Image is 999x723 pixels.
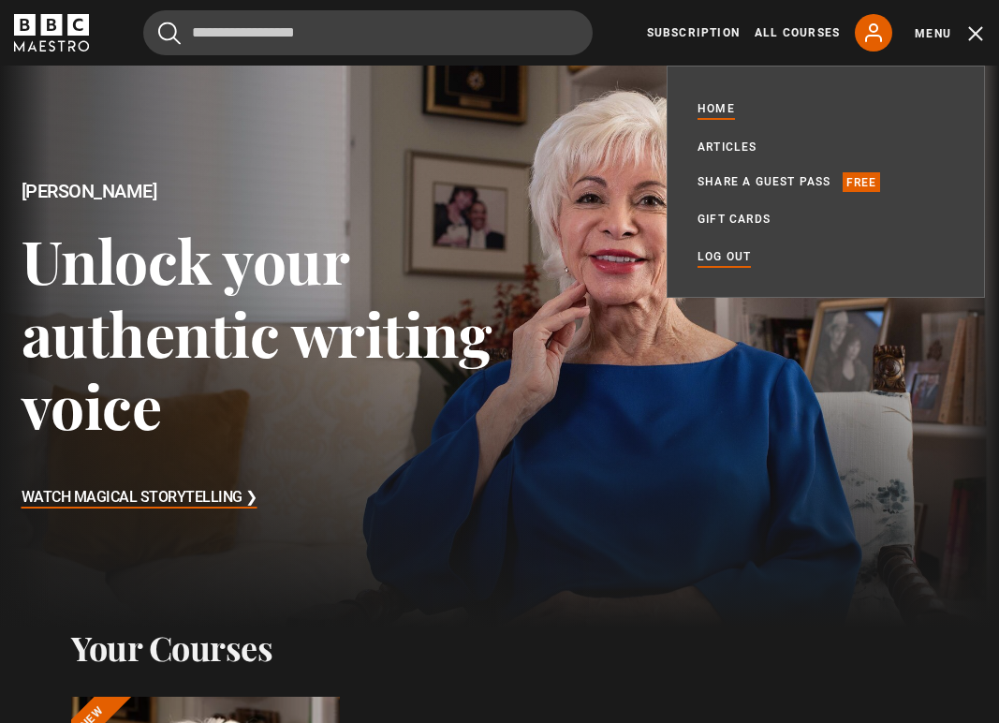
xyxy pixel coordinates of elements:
[698,172,831,191] a: Share a guest pass
[698,247,751,266] a: Log out
[71,627,272,667] h2: Your Courses
[14,14,89,52] svg: BBC Maestro
[647,24,740,41] a: Subscription
[22,181,500,202] h2: [PERSON_NAME]
[22,484,257,512] h3: Watch Magical Storytelling ❯
[755,24,840,41] a: All Courses
[843,172,881,191] p: Free
[22,224,500,441] h3: Unlock your authentic writing voice
[158,22,181,45] button: Submit the search query
[698,210,771,229] a: Gift Cards
[698,99,735,120] a: Home
[698,138,757,156] a: Articles
[143,10,593,55] input: Search
[915,24,985,43] button: Toggle navigation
